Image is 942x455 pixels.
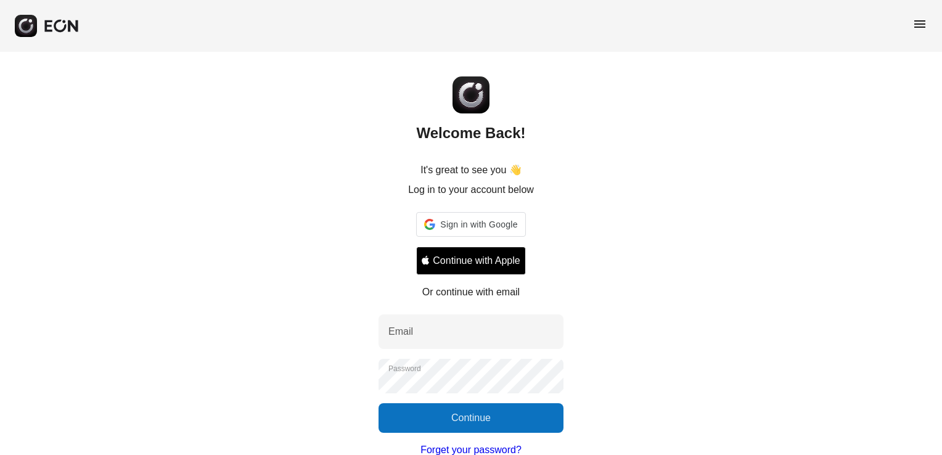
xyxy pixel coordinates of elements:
[689,12,930,234] iframe: Sign in with Google Dialog
[408,182,534,197] p: Log in to your account below
[422,285,520,300] p: Or continue with email
[379,403,563,433] button: Continue
[417,123,526,143] h2: Welcome Back!
[440,217,517,232] span: Sign in with Google
[388,324,413,339] label: Email
[420,163,522,178] p: It's great to see you 👋
[416,212,525,237] div: Sign in with Google
[416,247,525,275] button: Signin with apple ID
[388,364,421,374] label: Password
